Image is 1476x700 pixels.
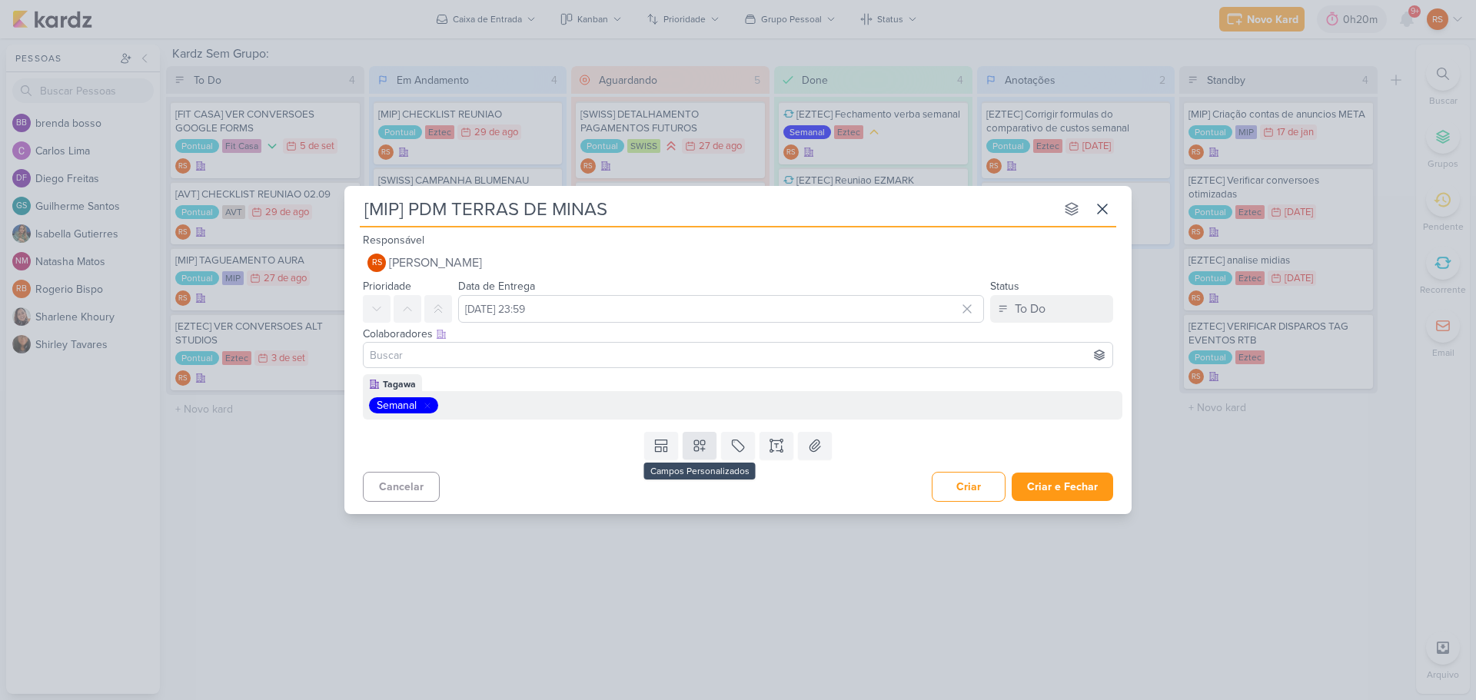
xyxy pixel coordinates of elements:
label: Prioridade [363,280,411,293]
input: Buscar [367,346,1109,364]
label: Responsável [363,234,424,247]
input: Kard Sem Título [360,195,1055,223]
p: RS [372,259,382,267]
button: Criar [932,472,1006,502]
input: Select a date [458,295,984,323]
button: RS [PERSON_NAME] [363,249,1113,277]
label: Data de Entrega [458,280,535,293]
button: Criar e Fechar [1012,473,1113,501]
div: To Do [1015,300,1045,318]
div: Campos Personalizados [644,463,756,479]
label: Status [990,280,1019,293]
div: Semanal [377,397,417,413]
div: Tagawa [383,377,416,391]
span: [PERSON_NAME] [389,254,482,272]
div: Renan Sena [367,254,386,272]
button: To Do [990,295,1113,323]
button: Cancelar [363,472,440,502]
div: Colaboradores [363,326,1113,342]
